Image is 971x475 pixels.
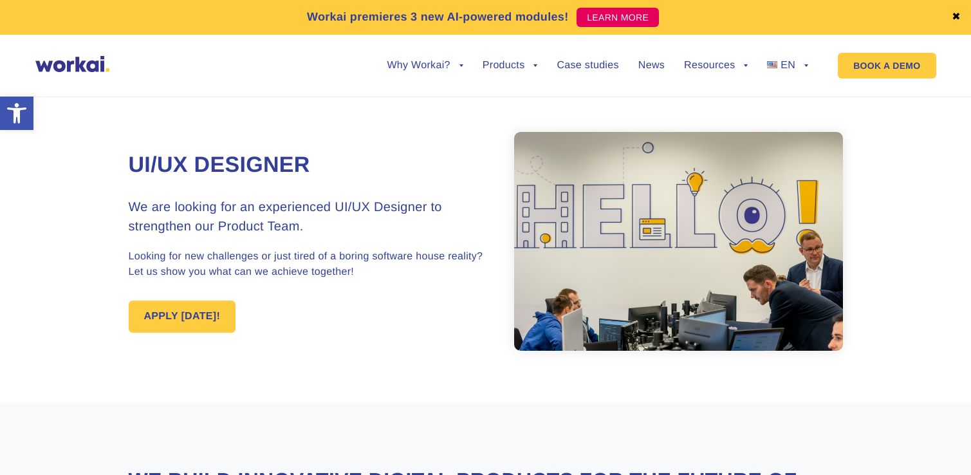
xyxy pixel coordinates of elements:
[307,8,569,26] p: Workai premieres 3 new AI-powered modules!
[387,61,463,71] a: Why Workai?
[577,8,659,27] a: LEARN MORE
[684,61,748,71] a: Resources
[129,249,486,280] p: Looking for new challenges or just tired of a boring software house reality? Let us show you what...
[781,60,795,71] span: EN
[638,61,665,71] a: News
[952,12,961,23] a: ✖
[129,151,486,180] h1: UI/UX Designer
[483,61,538,71] a: Products
[129,301,236,333] a: APPLY [DATE]!
[838,53,936,79] a: BOOK A DEMO
[557,61,618,71] a: Case studies
[129,198,486,236] h3: We are looking for an experienced UI/UX Designer to strengthen our Product Team.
